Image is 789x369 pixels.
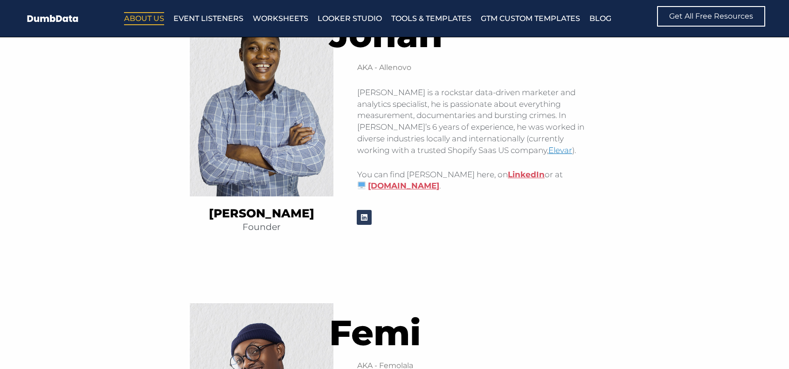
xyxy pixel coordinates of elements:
h2: AKA - Allenovo [357,63,656,73]
a: Elevar [548,146,572,155]
a: About Us [124,12,164,25]
a: Event Listeners [173,12,243,25]
p: You can find [PERSON_NAME] here, on or at . [357,169,586,192]
img: 🖥️ [358,181,366,189]
a: GTM Custom Templates [481,12,580,25]
a: [DOMAIN_NAME] [368,181,439,190]
a: Tools & Templates [391,12,471,25]
a: Looker Studio [318,12,382,25]
nav: Menu [124,12,615,25]
p: [PERSON_NAME] is a rockstar data-driven marketer and analytics specialist, he is passionate about... [357,87,586,156]
h2: [PERSON_NAME] [133,206,390,221]
a: Get All Free Resources [657,6,765,27]
span: Get All Free Resources [669,13,753,20]
a: LinkedIn [508,170,545,179]
a: Blog [589,12,611,25]
h2: Femi [329,310,656,356]
a: Worksheets [253,12,308,25]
